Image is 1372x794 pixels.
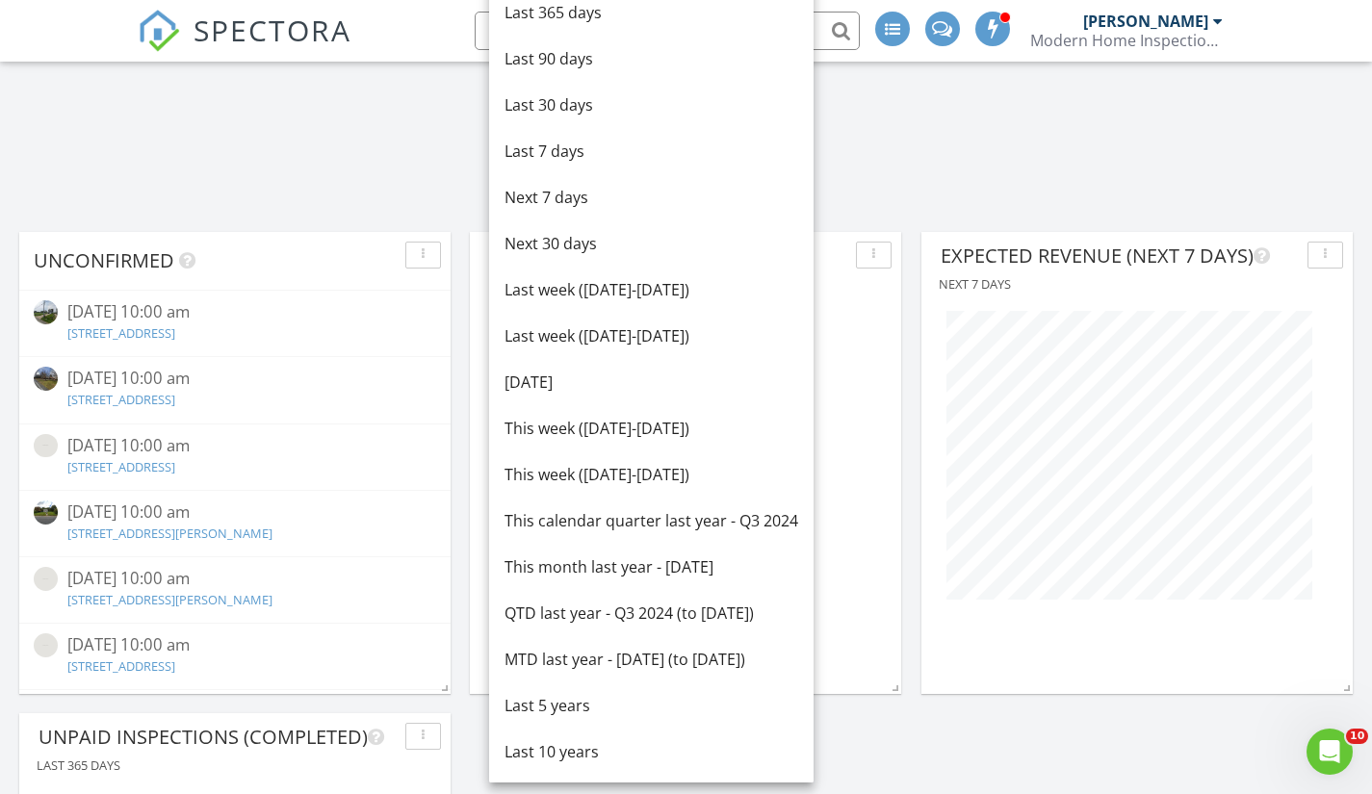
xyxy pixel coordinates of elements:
img: streetview [34,367,58,391]
div: This month last year - [DATE] [505,555,798,578]
div: MTD last year - [DATE] (to [DATE]) [505,648,798,671]
div: Last 10 years [505,740,798,763]
div: [PERSON_NAME] [1083,12,1208,31]
div: Modern Home Inspections [1030,31,1223,50]
div: Last week ([DATE]-[DATE]) [505,324,798,347]
div: QTD last year - Q3 2024 (to [DATE]) [505,602,798,625]
img: streetview [34,500,58,525]
div: This calendar quarter last year - Q3 2024 [505,509,798,532]
div: Last 90 days [505,47,798,70]
div: [DATE] 10:00 am [67,633,402,657]
div: Next 7 days [505,186,798,209]
a: SPECTORA [138,26,351,66]
a: [DATE] 10:00 am [STREET_ADDRESS][PERSON_NAME] [34,567,436,613]
a: [STREET_ADDRESS][PERSON_NAME] [67,591,272,608]
span: 10 [1346,729,1368,744]
img: streetview [34,633,58,657]
img: The Best Home Inspection Software - Spectora [138,10,180,52]
div: [DATE] 10:00 am [67,300,402,324]
div: This week ([DATE]-[DATE]) [505,417,798,440]
img: streetview [34,300,58,324]
a: [STREET_ADDRESS][PERSON_NAME] [67,525,272,542]
div: Last 30 days [505,93,798,116]
a: [STREET_ADDRESS] [67,324,175,342]
div: Last 365 days [505,1,798,24]
span: SPECTORA [194,10,351,50]
a: [DATE] 10:00 am [STREET_ADDRESS] [34,633,436,679]
div: Next 30 days [505,232,798,255]
a: [DATE] 10:00 am [STREET_ADDRESS] [34,300,436,346]
div: This week ([DATE]-[DATE]) [505,463,798,486]
iframe: Intercom live chat [1307,729,1353,775]
div: Last 7 days [505,140,798,163]
div: Last 5 years [505,694,798,717]
div: [DATE] 10:00 am [67,500,402,525]
a: [DATE] 10:00 am [STREET_ADDRESS] [34,434,436,480]
img: streetview [34,567,58,591]
span: Unconfirmed [34,247,174,273]
div: Last week ([DATE]-[DATE]) [505,278,798,301]
input: Search everything... [475,12,860,50]
div: [DATE] 10:00 am [67,567,402,591]
div: Expected revenue (next 7 days) [941,242,1300,270]
a: [DATE] 10:00 am [STREET_ADDRESS] [34,367,436,413]
div: [DATE] 10:00 am [67,434,402,458]
a: [STREET_ADDRESS] [67,391,175,408]
div: Unpaid inspections (completed) [39,723,398,752]
a: [STREET_ADDRESS] [67,657,175,675]
a: [STREET_ADDRESS] [67,458,175,475]
div: [DATE] 10:00 am [67,367,402,391]
a: [DATE] 10:00 am [STREET_ADDRESS][PERSON_NAME] [34,500,436,547]
div: [DATE] [505,371,798,394]
img: streetview [34,434,58,458]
